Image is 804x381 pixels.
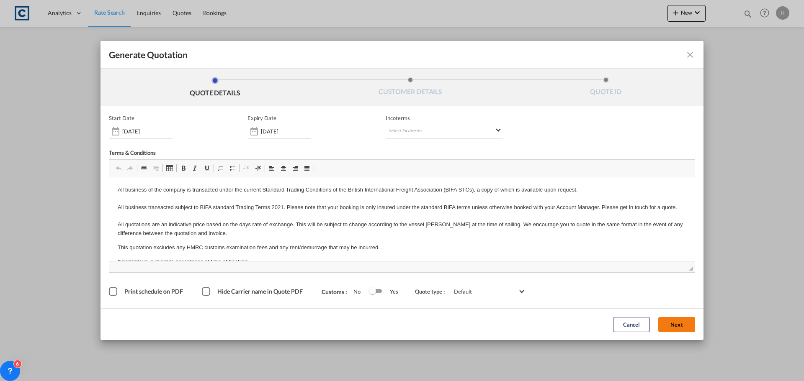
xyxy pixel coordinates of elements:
a: Redo (Ctrl+Y) [124,163,136,174]
md-switch: Switch 1 [369,285,381,298]
button: Cancel [613,317,650,332]
body: Rich Text Editor, editor4 [8,8,577,89]
p: If hazardous, subject to acceptance at time of booking. [8,80,577,89]
p: All business of the company is transacted under the current Standard Trading Conditions of the Br... [8,8,577,61]
a: Link (Ctrl+K) [138,163,150,174]
p: Expiry Date [247,115,276,121]
span: Drag to resize [689,266,693,271]
a: Underline (Ctrl+U) [201,163,213,174]
a: Align Right [289,163,301,174]
a: Align Left [266,163,278,174]
input: Start date [122,128,173,135]
a: Unlink [150,163,162,174]
span: No [353,288,369,295]
a: Insert/Remove Numbered List [215,163,227,174]
a: Bold (Ctrl+B) [178,163,189,174]
a: Centre [278,163,289,174]
p: This quotation excludes any HMRC customs examination fees and any rent/demurrage that may be incu... [8,66,577,75]
li: QUOTE ID [508,77,703,100]
div: Default [454,288,472,295]
md-checkbox: Hide Carrier name in Quote PDF [202,287,305,296]
md-select: Select Incoterms [386,124,503,139]
li: CUSTOMER DETAILS [313,77,508,100]
a: Undo (Ctrl+Z) [113,163,124,174]
span: Generate Quotation [109,49,188,60]
iframe: Rich Text Editor, editor4 [109,177,695,261]
a: Insert/Remove Bulleted List [227,163,238,174]
span: Yes [381,288,398,295]
p: Start Date [109,115,134,121]
a: Justify [301,163,313,174]
a: Italic (Ctrl+I) [189,163,201,174]
span: Print schedule on PDF [124,288,183,295]
span: Hide Carrier name in Quote PDF [217,288,303,295]
md-checkbox: Print schedule on PDF [109,287,185,296]
a: Decrease Indent [240,163,252,174]
button: Next [658,317,695,332]
span: Incoterms [386,115,503,121]
a: Increase Indent [252,163,264,174]
div: Terms & Conditions [109,149,402,159]
md-icon: icon-close fg-AAA8AD cursor m-0 [685,50,695,60]
md-dialog: Generate QuotationQUOTE ... [100,41,703,340]
span: Customs : [322,288,353,295]
span: Quote type : [415,288,451,295]
input: Expiry date [261,128,311,135]
a: Table [164,163,175,174]
li: QUOTE DETAILS [117,77,313,100]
